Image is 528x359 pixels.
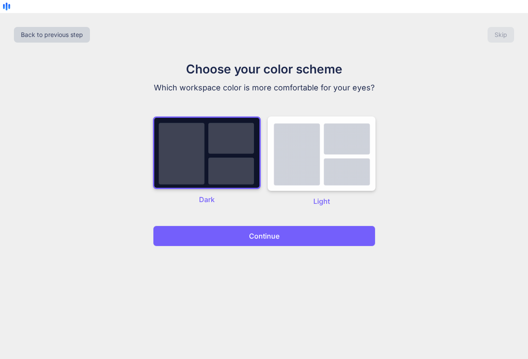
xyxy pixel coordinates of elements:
[153,194,261,205] p: Dark
[153,116,261,189] img: dark
[249,231,279,241] p: Continue
[153,226,375,246] button: Continue
[488,27,514,43] button: Skip
[268,116,375,191] img: dark
[14,27,90,43] button: Back to previous step
[268,196,375,206] p: Light
[118,82,410,94] p: Which workspace color is more comfortable for your eyes?
[118,60,410,78] h1: Choose your color scheme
